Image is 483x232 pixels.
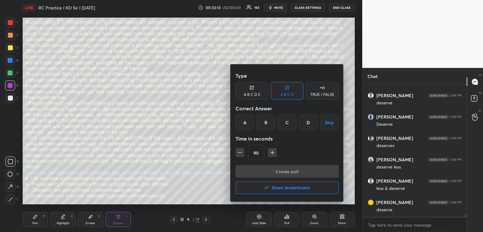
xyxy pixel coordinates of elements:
[244,93,260,97] div: A B C D E
[236,181,339,194] button: Share leaderboard
[299,115,318,130] div: D
[310,93,334,97] div: TRUE / FALSE
[236,102,339,115] div: Correct Answer
[236,115,254,130] div: A
[257,115,275,130] div: B
[320,115,339,130] button: Skip
[278,115,296,130] div: C
[236,69,339,82] div: Type
[272,185,310,190] h4: Share leaderboard
[280,93,294,97] div: A B C D
[236,132,339,145] div: Time in seconds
